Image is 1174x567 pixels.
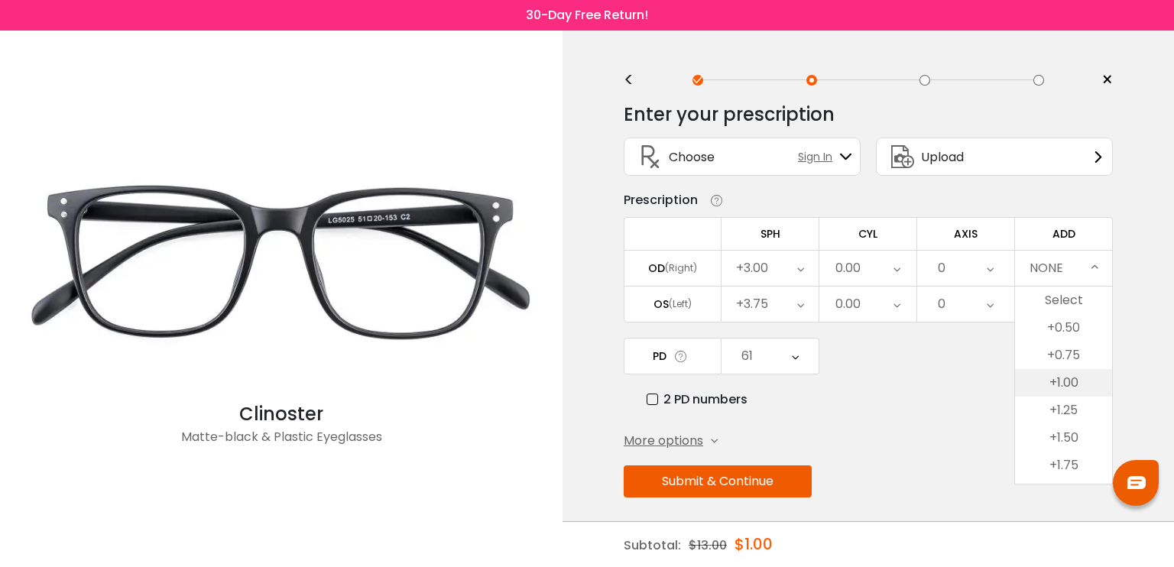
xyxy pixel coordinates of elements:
[624,465,812,497] button: Submit & Continue
[938,253,945,283] div: 0
[1015,287,1112,314] li: Select
[1015,452,1112,479] li: +1.75
[938,289,945,319] div: 0
[819,217,917,250] td: CYL
[647,390,748,409] label: 2 PD numbers
[1015,479,1112,507] li: +2.00
[722,217,819,250] td: SPH
[1015,314,1112,342] li: +0.50
[798,149,840,165] span: Sign In
[1101,69,1113,92] span: ×
[835,253,861,283] div: 0.00
[1015,397,1112,424] li: +1.25
[8,127,555,400] img: Matte-black Clinoster - Plastic Eyeglasses
[1090,69,1113,92] a: ×
[653,297,669,311] div: OS
[1015,424,1112,452] li: +1.50
[624,99,835,130] div: Enter your prescription
[624,338,722,374] td: PD
[1015,342,1112,369] li: +0.75
[835,289,861,319] div: 0.00
[1015,369,1112,397] li: +1.00
[669,297,692,311] div: (Left)
[648,261,665,275] div: OD
[735,522,773,566] div: $1.00
[736,253,768,283] div: +3.00
[8,428,555,458] div: Matte-black & Plastic Eyeglasses
[921,147,964,167] span: Upload
[1015,217,1113,250] td: ADD
[1127,476,1146,489] img: chat
[665,261,697,275] div: (Right)
[8,400,555,428] div: Clinoster
[917,217,1015,250] td: AXIS
[624,432,703,450] span: More options
[624,74,647,86] div: <
[736,289,768,319] div: +3.75
[624,191,698,209] div: Prescription
[1030,253,1063,283] div: NONE
[741,341,753,371] div: 61
[669,147,715,167] span: Choose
